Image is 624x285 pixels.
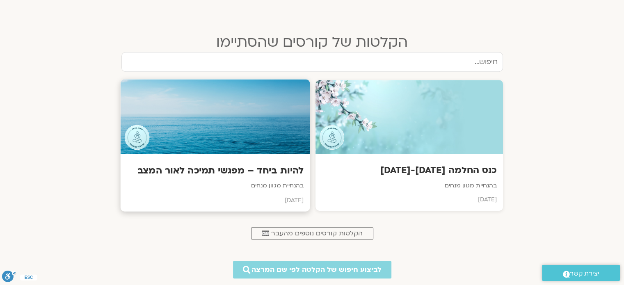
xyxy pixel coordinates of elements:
a: יצירת קשר [542,265,620,281]
a: לביצוע חיפוש של הקלטה לפי שם המרצה [233,261,391,278]
input: חיפוש... [121,52,503,72]
p: בהנחיית מגוון מנחים [126,181,303,191]
span: יצירת קשר [570,268,599,279]
h3: כנס החלמה [DATE]-[DATE] [322,164,497,176]
a: הקלטות קורסים נוספים מהעבר [251,227,373,239]
a: Teacherכנס החלמה [DATE]-[DATE]בהנחיית מגוון מנחים[DATE] [315,80,503,211]
h3: להיות ביחד – מפגשי תמיכה לאור המצב [126,164,303,177]
img: Teacher [124,125,149,150]
span: הקלטות קורסים נוספים מהעבר [271,230,363,237]
span: לביצוע חיפוש של הקלטה לפי שם המרצה [251,266,382,274]
p: [DATE] [126,195,303,205]
p: [DATE] [322,195,497,205]
p: בהנחיית מגוון מנחים [322,181,497,191]
img: Teacher [320,125,344,150]
a: Teacherלהיות ביחד – מפגשי תמיכה לאור המצבבהנחיית מגוון מנחים[DATE] [121,80,309,211]
h2: הקלטות של קורסים שהסתיימו [121,34,503,50]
